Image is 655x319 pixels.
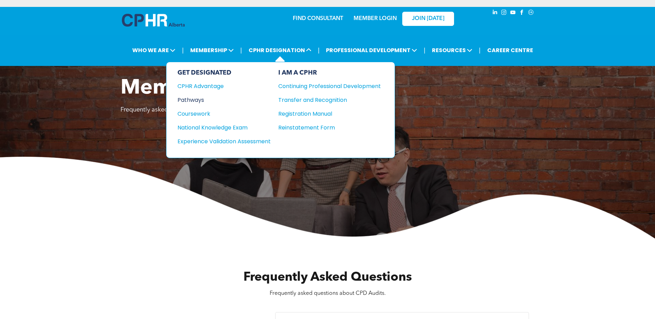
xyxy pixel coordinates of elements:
li: | [424,43,425,57]
span: Frequently asked questions about membership. [121,107,253,113]
div: I AM A CPHR [278,69,381,77]
a: Continuing Professional Development [278,82,381,90]
div: Registration Manual [278,109,370,118]
div: Reinstatement Form [278,123,370,132]
a: Pathways [177,96,271,104]
a: youtube [509,9,517,18]
div: National Knowledge Exam [177,123,261,132]
a: instagram [500,9,508,18]
span: Frequently asked questions about CPD Audits. [270,291,386,296]
span: MEMBERSHIP [188,44,236,57]
a: CPHR Advantage [177,82,271,90]
a: Reinstatement Form [278,123,381,132]
div: GET DESIGNATED [177,69,271,77]
span: JOIN [DATE] [412,16,444,22]
img: A blue and white logo for cp alberta [122,14,185,27]
span: CPHR DESIGNATION [247,44,314,57]
span: WHO WE ARE [130,44,177,57]
a: National Knowledge Exam [177,123,271,132]
a: Registration Manual [278,109,381,118]
a: linkedin [491,9,499,18]
a: CAREER CENTRE [485,44,535,57]
li: | [240,43,242,57]
li: | [318,43,320,57]
a: Coursework [177,109,271,118]
a: MEMBER LOGIN [354,16,397,21]
li: | [479,43,481,57]
a: Experience Validation Assessment [177,137,271,146]
div: Transfer and Recognition [278,96,370,104]
a: Social network [527,9,535,18]
div: Experience Validation Assessment [177,137,261,146]
div: Coursework [177,109,261,118]
span: Frequently Asked Questions [243,271,412,284]
a: Transfer and Recognition [278,96,381,104]
div: Continuing Professional Development [278,82,370,90]
span: Membership FAQ [121,78,297,99]
a: facebook [518,9,526,18]
div: CPHR Advantage [177,82,261,90]
a: FIND CONSULTANT [293,16,343,21]
li: | [182,43,184,57]
a: JOIN [DATE] [402,12,454,26]
span: RESOURCES [430,44,474,57]
span: PROFESSIONAL DEVELOPMENT [324,44,419,57]
div: Pathways [177,96,261,104]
